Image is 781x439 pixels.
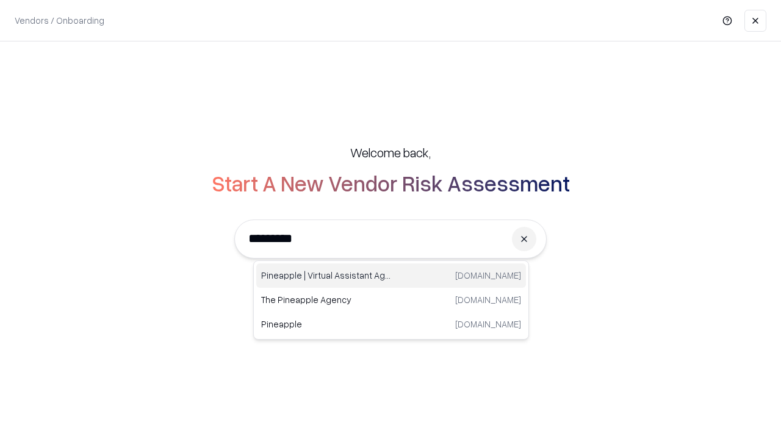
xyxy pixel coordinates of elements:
div: Suggestions [253,260,529,340]
p: [DOMAIN_NAME] [455,293,521,306]
p: [DOMAIN_NAME] [455,269,521,282]
p: Pineapple | Virtual Assistant Agency [261,269,391,282]
p: The Pineapple Agency [261,293,391,306]
p: Vendors / Onboarding [15,14,104,27]
h5: Welcome back, [350,144,431,161]
p: [DOMAIN_NAME] [455,318,521,330]
p: Pineapple [261,318,391,330]
h2: Start A New Vendor Risk Assessment [212,171,570,195]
